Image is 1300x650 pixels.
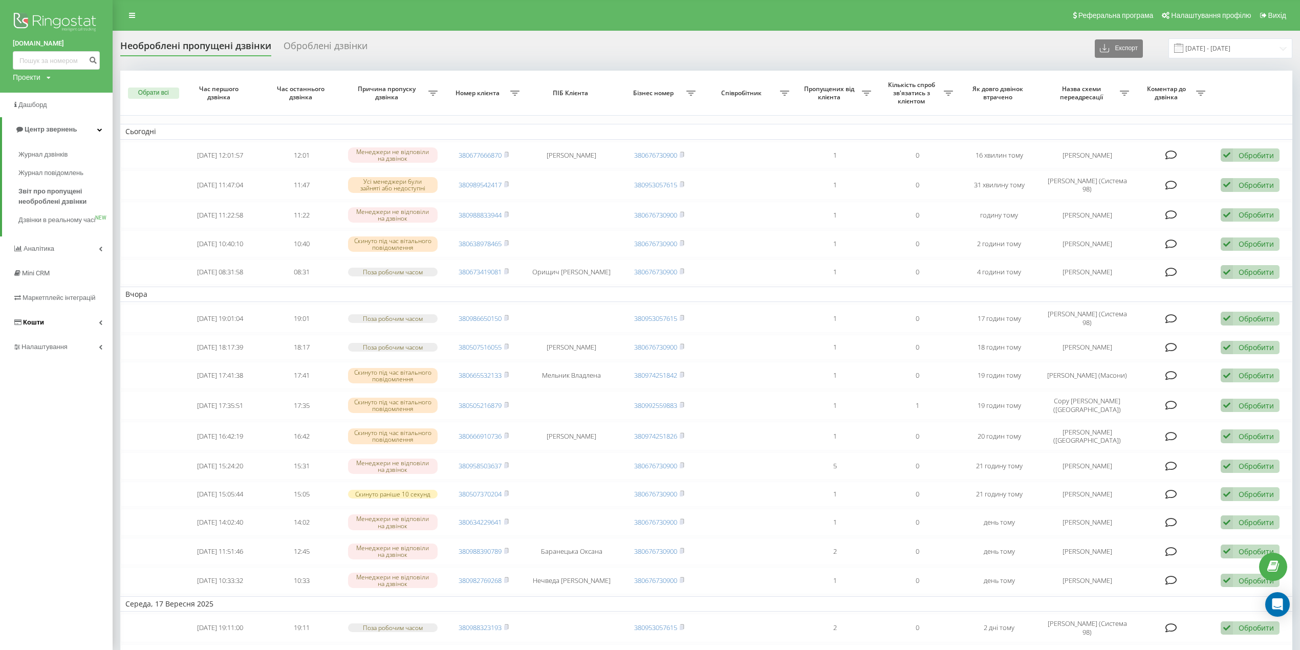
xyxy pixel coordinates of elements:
div: Обробити [1239,461,1274,471]
td: [PERSON_NAME] [1041,142,1134,169]
td: 12:01 [261,142,343,169]
td: 1 [794,335,876,360]
td: 0 [876,538,958,565]
a: 380988323193 [459,623,502,632]
div: Менеджери не відповіли на дзвінок [348,573,437,588]
td: 1 [794,509,876,536]
div: Менеджери не відповіли на дзвінок [348,207,437,223]
a: 380676730900 [634,342,677,352]
div: Поза робочим часом [348,343,437,352]
a: 380988833944 [459,210,502,220]
div: Обробити [1239,431,1274,441]
td: 2 години тому [958,230,1040,257]
a: 380676730900 [634,489,677,499]
div: Скинуто під час вітального повідомлення [348,428,437,444]
td: 0 [876,230,958,257]
td: 1 [794,567,876,594]
div: Обробити [1239,623,1274,633]
a: 380676730900 [634,267,677,276]
td: [DATE] 11:51:46 [179,538,261,565]
a: 380974251826 [634,431,677,441]
div: Обробити [1239,547,1274,556]
span: Причина пропуску дзвінка [348,85,428,101]
a: 380982769268 [459,576,502,585]
span: Звіт про пропущені необроблені дзвінки [18,186,107,207]
td: 21 годину тому [958,482,1040,507]
span: Журнал дзвінків [18,149,68,160]
td: 0 [876,509,958,536]
td: [DATE] 10:33:32 [179,567,261,594]
td: день тому [958,567,1040,594]
div: Обробити [1239,267,1274,277]
td: [DATE] 19:11:00 [179,614,261,642]
td: 0 [876,259,958,285]
a: 380676730900 [634,576,677,585]
td: [PERSON_NAME] [525,422,618,450]
a: 380665532133 [459,371,502,380]
span: Налаштування [21,343,68,351]
td: 1 [794,142,876,169]
div: Поза робочим часом [348,268,437,276]
a: 380992559883 [634,401,677,410]
button: Обрати всі [128,88,179,99]
div: Open Intercom Messenger [1265,592,1290,617]
td: Мельник Владлена [525,362,618,389]
div: Скинуто під час вітального повідомлення [348,368,437,383]
td: 1 [794,230,876,257]
div: Поза робочим часом [348,623,437,632]
span: Час останнього дзвінка [270,85,334,101]
td: [PERSON_NAME] [1041,482,1134,507]
td: 16:42 [261,422,343,450]
a: 380676730900 [634,239,677,248]
td: 0 [876,482,958,507]
td: 12:45 [261,538,343,565]
a: 380507370204 [459,489,502,499]
a: 380505216879 [459,401,502,410]
td: 18:17 [261,335,343,360]
td: Вчора [120,287,1292,302]
a: 380676730900 [634,150,677,160]
td: 2 [794,538,876,565]
a: [DOMAIN_NAME] [13,38,100,49]
div: Менеджери не відповіли на дзвінок [348,147,437,163]
td: 20 годин тому [958,422,1040,450]
span: Час першого дзвінка [188,85,252,101]
td: 5 [794,452,876,480]
td: [PERSON_NAME] [1041,202,1134,229]
span: Пропущених від клієнта [799,85,862,101]
td: [DATE] 17:35:51 [179,391,261,420]
div: Скинуто під час вітального повідомлення [348,398,437,413]
a: 380974251842 [634,371,677,380]
td: 1 [876,391,958,420]
td: [PERSON_NAME] [1041,538,1134,565]
td: 0 [876,335,958,360]
td: [PERSON_NAME] [525,142,618,169]
td: [PERSON_NAME] [1041,509,1134,536]
span: Журнал повідомлень [18,168,83,178]
a: Звіт про пропущені необроблені дзвінки [18,182,113,211]
td: [PERSON_NAME] [1041,567,1134,594]
a: 380958503637 [459,461,502,470]
td: [PERSON_NAME] (Система 98) [1041,304,1134,333]
td: 19:11 [261,614,343,642]
div: Менеджери не відповіли на дзвінок [348,459,437,474]
td: 1 [794,362,876,389]
td: 0 [876,304,958,333]
div: Обробити [1239,314,1274,323]
td: 14:02 [261,509,343,536]
div: Поза робочим часом [348,314,437,323]
td: день тому [958,538,1040,565]
td: [DATE] 15:24:20 [179,452,261,480]
div: Обробити [1239,517,1274,527]
td: Сьогодні [120,124,1292,139]
td: 19 годин тому [958,391,1040,420]
td: Орищич [PERSON_NAME] [525,259,618,285]
td: [DATE] 11:22:58 [179,202,261,229]
a: 380953057615 [634,180,677,189]
td: 1 [794,304,876,333]
td: [PERSON_NAME] [1041,452,1134,480]
td: [DATE] 15:05:44 [179,482,261,507]
td: [DATE] 19:01:04 [179,304,261,333]
td: [PERSON_NAME] [1041,230,1134,257]
a: 380673419081 [459,267,502,276]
